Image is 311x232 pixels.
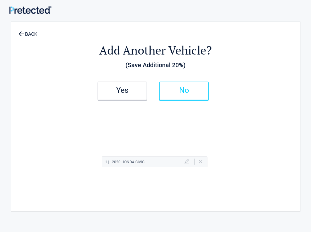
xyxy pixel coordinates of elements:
a: BACK [17,26,39,37]
h3: (Save Additional 20%) [45,60,266,70]
h2: Yes [104,88,141,92]
img: Main Logo [9,6,51,14]
h2: 2020 Honda CIVIC [105,158,145,166]
a: Delete [199,160,203,164]
h2: No [166,88,202,92]
span: 1 | [105,160,109,164]
h2: Add Another Vehicle? [45,43,266,58]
